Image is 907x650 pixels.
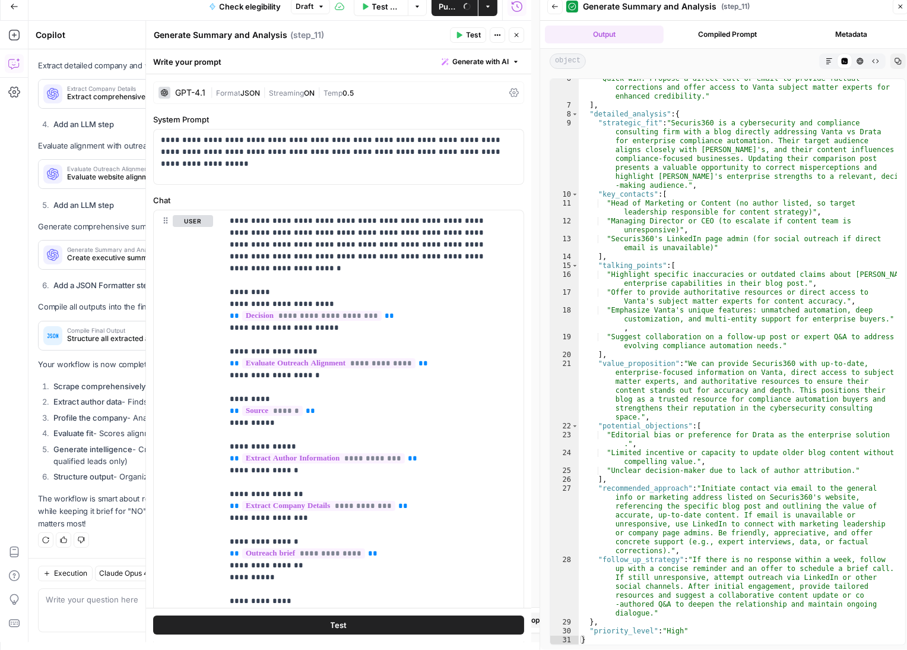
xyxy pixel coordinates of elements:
[53,397,122,406] strong: Extract author data
[572,190,578,199] span: Toggle code folding, rows 10 through 14
[53,444,132,454] strong: Generate intelligence
[550,449,579,466] div: 24
[38,358,363,371] p: Your workflow is now complete! It will:
[38,59,363,72] p: Extract detailed company and website information.
[583,1,716,12] span: Generate Summary and Analysis
[67,172,307,182] span: Evaluate website alignment with outreach goals and make qualification decision
[550,235,579,253] div: 13
[67,253,307,263] span: Create executive summary and detailed analysis for qualified opportunities
[67,327,307,333] span: Compile Final Output
[67,91,307,102] span: Extract comprehensive company and website information
[67,166,307,172] span: Evaluate Outreach Alignment
[53,428,93,438] strong: Evaluate fit
[210,86,216,98] span: |
[53,200,114,210] strong: Add an LLM step
[550,119,579,190] div: 9
[372,1,401,12] span: Test Data
[38,220,363,233] p: Generate comprehensive summaries for qualified opportunities.
[550,270,579,288] div: 16
[53,413,127,422] strong: Profile the company
[550,556,579,618] div: 28
[38,301,363,313] p: Compile all outputs into the final structured result.
[342,89,354,97] span: 0.5
[50,396,363,408] li: - Finds all names, titles, bios, and contact info
[154,29,287,41] textarea: Generate Summary and Analysis
[550,484,579,556] div: 27
[290,29,324,41] span: ( step_11 )
[450,27,486,43] button: Test
[550,74,579,101] div: 6
[67,247,307,253] span: Generate Summary and Analysis
[550,288,579,306] div: 17
[153,194,524,206] label: Chat
[269,89,304,97] span: Streaming
[173,215,213,227] button: user
[550,351,579,359] div: 20
[153,616,524,635] button: Test
[146,49,531,74] div: Write your prompt
[216,89,240,97] span: Format
[452,56,509,67] span: Generate with AI
[67,86,307,91] span: Extract Company Details
[53,280,153,290] strong: Add a JSON Formatter step
[220,1,281,12] span: Check elegibility
[240,89,260,97] span: JSON
[54,569,87,579] span: Execution
[53,381,145,391] strong: Scrape comprehensively
[668,26,787,43] button: Compiled Prompt
[67,333,307,344] span: Structure all extracted and analyzed data into final output
[260,86,269,98] span: |
[550,110,579,119] div: 8
[331,620,347,632] span: Test
[545,26,664,43] button: Output
[550,199,579,217] div: 11
[50,443,363,467] li: - Creates both quick bullets and detailed strategy (for qualified leads only)
[550,190,579,199] div: 10
[50,380,363,392] li: - Captures all content including dynamic elements
[153,113,524,125] label: System Prompt
[315,86,324,98] span: |
[550,253,579,261] div: 14
[550,359,579,422] div: 21
[36,29,271,41] div: Copilot
[53,119,114,129] strong: Add an LLM step
[550,431,579,449] div: 23
[550,217,579,235] div: 12
[38,493,363,530] p: The workflow is smart about resource usage - it provides rich analysis for "YES" decisions while ...
[53,472,113,481] strong: Structure output
[50,471,363,482] li: - Organizes everything into an easy-to-use format
[550,466,579,475] div: 25
[99,568,213,580] input: Claude Opus 4.1
[50,412,363,424] li: - Analyzes industry, services, audience, and authority
[324,89,342,97] span: Temp
[572,261,578,270] span: Toggle code folding, rows 15 through 20
[550,618,579,627] div: 29
[550,636,579,645] div: 31
[175,89,205,97] div: GPT-4.1
[721,1,750,12] span: ( step_11 )
[572,110,578,119] span: Toggle code folding, rows 8 through 29
[296,1,314,12] span: Draft
[550,306,579,333] div: 18
[466,30,481,40] span: Test
[38,566,93,582] button: Execution
[550,333,579,351] div: 19
[437,54,524,70] button: Generate with AI
[38,140,363,152] p: Evaluate alignment with outreach goals and make the qualification decision.
[572,422,578,431] span: Toggle code folding, rows 22 through 26
[550,627,579,636] div: 30
[550,475,579,484] div: 26
[550,261,579,270] div: 15
[439,1,460,12] span: Publish
[550,101,579,110] div: 7
[550,422,579,431] div: 22
[50,427,363,439] li: - Scores alignment with your outreach goals
[304,89,315,97] span: ON
[550,53,586,69] span: object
